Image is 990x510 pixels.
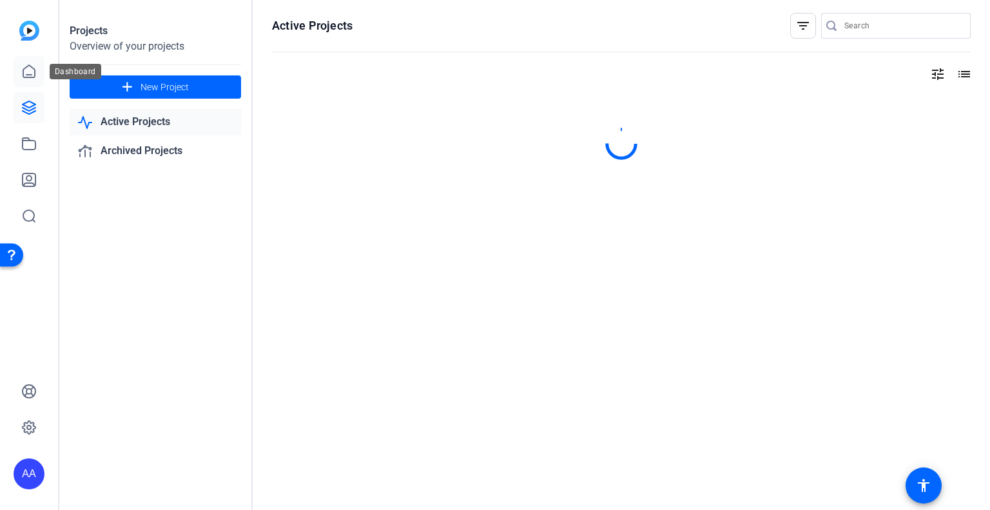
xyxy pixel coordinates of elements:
[141,81,189,94] span: New Project
[272,18,353,34] h1: Active Projects
[930,66,946,82] mat-icon: tune
[70,23,241,39] div: Projects
[955,66,971,82] mat-icon: list
[70,109,241,135] a: Active Projects
[795,18,811,34] mat-icon: filter_list
[70,138,241,164] a: Archived Projects
[50,64,101,79] div: Dashboard
[14,458,44,489] div: AA
[119,79,135,95] mat-icon: add
[844,18,960,34] input: Search
[19,21,39,41] img: blue-gradient.svg
[70,39,241,54] div: Overview of your projects
[70,75,241,99] button: New Project
[916,478,931,493] mat-icon: accessibility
